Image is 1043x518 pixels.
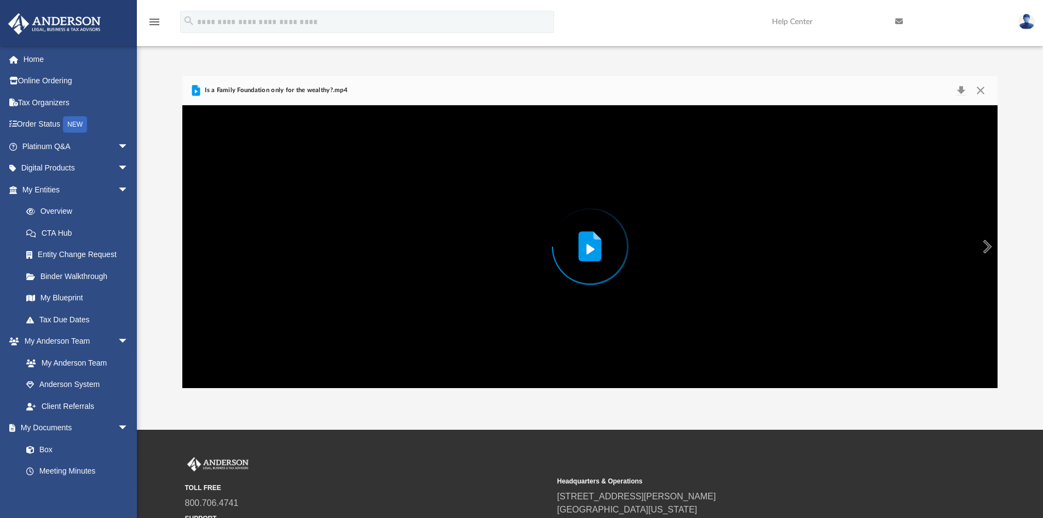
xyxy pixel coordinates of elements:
a: 800.706.4741 [185,498,239,508]
a: Tax Due Dates [15,309,145,331]
a: Overview [15,201,145,223]
a: Entity Change Request [15,244,145,266]
img: Anderson Advisors Platinum Portal [185,457,251,471]
i: menu [148,15,161,29]
span: arrow_drop_down [118,135,140,158]
span: Is a Family Foundation only for the wealthy?.mp4 [203,86,348,95]
a: Meeting Minutes [15,460,140,482]
span: arrow_drop_down [118,331,140,353]
a: menu [148,21,161,29]
a: My Anderson Team [15,352,134,374]
div: NEW [63,116,87,133]
a: My Documentsarrow_drop_down [8,417,140,439]
a: My Anderson Teamarrow_drop_down [8,331,140,352]
button: Next File [974,231,998,262]
a: My Blueprint [15,287,140,309]
span: arrow_drop_down [118,417,140,440]
small: Headquarters & Operations [557,476,922,486]
span: arrow_drop_down [118,157,140,180]
div: Preview [182,76,998,388]
small: TOLL FREE [185,483,550,493]
a: Online Ordering [8,70,145,92]
a: [STREET_ADDRESS][PERSON_NAME] [557,492,716,501]
button: Close [971,83,990,98]
i: search [183,15,195,27]
a: Client Referrals [15,395,140,417]
a: Tax Organizers [8,92,145,113]
img: User Pic [1018,14,1035,30]
a: Platinum Q&Aarrow_drop_down [8,135,145,157]
button: Download [951,83,971,98]
img: Anderson Advisors Platinum Portal [5,13,104,35]
a: Digital Productsarrow_drop_down [8,157,145,179]
a: Order StatusNEW [8,113,145,136]
a: Anderson System [15,374,140,396]
a: CTA Hub [15,222,145,244]
a: Box [15,439,134,460]
a: Home [8,48,145,70]
a: [GEOGRAPHIC_DATA][US_STATE] [557,505,698,514]
a: Binder Walkthrough [15,265,145,287]
a: My Entitiesarrow_drop_down [8,179,145,201]
span: arrow_drop_down [118,179,140,201]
